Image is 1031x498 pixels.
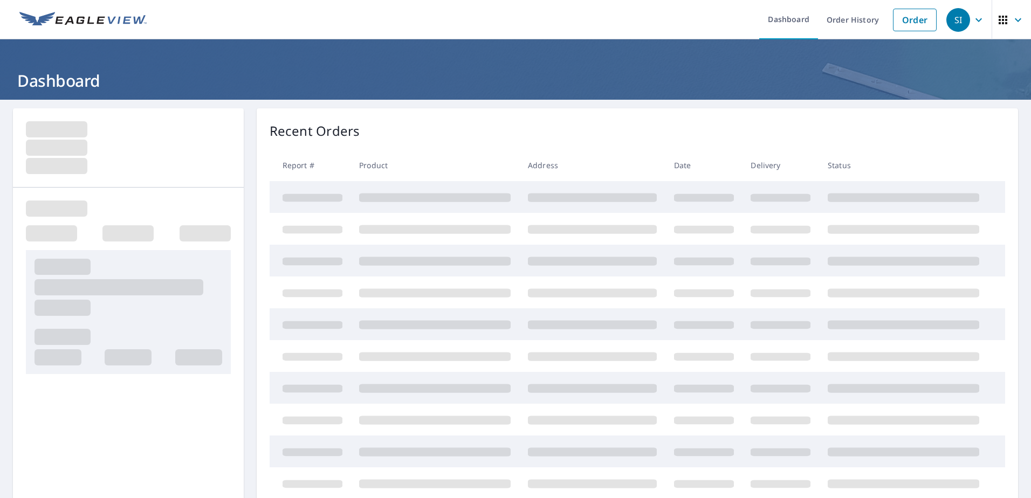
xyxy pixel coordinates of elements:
a: Order [893,9,937,31]
th: Address [519,149,665,181]
h1: Dashboard [13,70,1018,92]
div: SI [946,8,970,32]
th: Date [665,149,743,181]
th: Product [350,149,519,181]
th: Delivery [742,149,819,181]
img: EV Logo [19,12,147,28]
th: Status [819,149,988,181]
p: Recent Orders [270,121,360,141]
th: Report # [270,149,351,181]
